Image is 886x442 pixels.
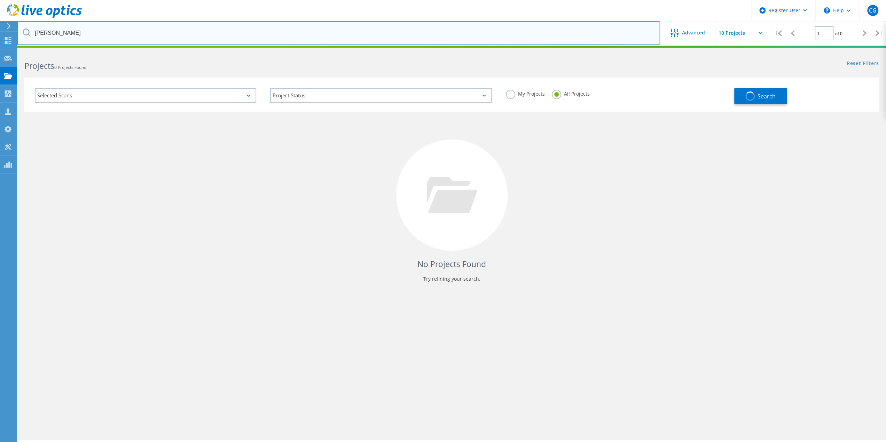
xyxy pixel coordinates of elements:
div: | [771,21,785,46]
p: Try refining your search. [31,273,872,284]
span: Advanced [682,30,705,35]
div: | [872,21,886,46]
button: Search [734,88,787,104]
div: Selected Scans [35,88,256,103]
label: My Projects [506,90,545,96]
a: Live Optics Dashboard [7,15,82,19]
a: Reset Filters [847,61,879,67]
span: Search [758,93,776,100]
span: 0 Projects Found [54,64,86,70]
span: of 0 [835,31,842,37]
label: All Projects [552,90,590,96]
svg: \n [824,7,830,14]
span: CG [869,8,876,13]
h4: No Projects Found [31,258,872,270]
b: Projects [24,60,54,71]
div: Project Status [270,88,492,103]
input: Search projects by name, owner, ID, company, etc [17,21,660,45]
